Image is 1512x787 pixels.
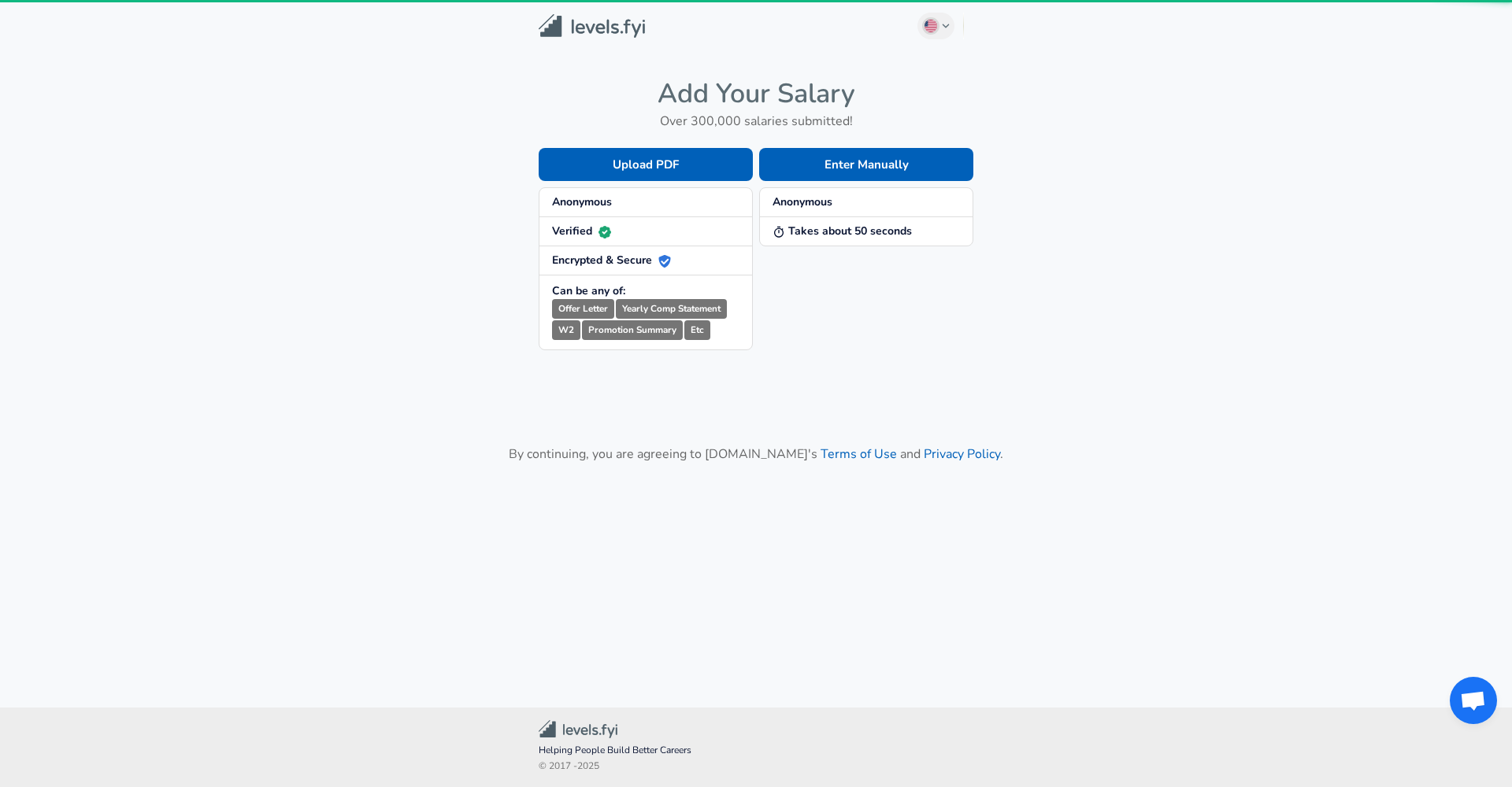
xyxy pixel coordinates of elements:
button: English (US) [917,13,955,39]
button: Upload PDF [539,148,753,181]
img: Levels.fyi Community [539,720,617,738]
strong: Anonymous [773,194,832,209]
img: English (US) [925,20,937,32]
span: Helping People Build Better Careers [539,743,973,759]
img: Levels.fyi [539,14,645,39]
h6: Over 300,000 salaries submitted! [539,110,973,132]
h4: Add Your Salary [539,77,973,110]
div: Open chat [1450,677,1497,724]
span: © 2017 - 2025 [539,759,973,774]
small: Promotion Summary [582,320,683,340]
button: Enter Manually [759,148,973,181]
a: Privacy Policy [924,445,1000,463]
strong: Verified [552,224,611,238]
small: Offer Letter [552,299,614,319]
small: Yearly Comp Statement [616,299,727,319]
strong: Can be any of: [552,283,625,298]
a: Terms of Use [821,445,897,463]
strong: Takes about 50 seconds [773,224,912,238]
strong: Encrypted & Secure [552,253,671,268]
small: W2 [552,320,580,340]
small: Etc [684,320,710,340]
strong: Anonymous [552,194,612,209]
